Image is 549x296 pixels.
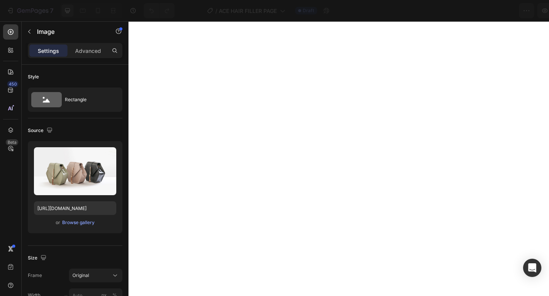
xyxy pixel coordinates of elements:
div: 450 [7,81,18,87]
p: 7 [50,6,53,15]
div: Size [28,253,48,263]
span: ACE HAIR FILLER PAGE [219,7,277,15]
p: Advanced [75,47,101,55]
img: preview-image [34,147,116,195]
div: Rectangle [65,91,111,108]
button: Publish [498,3,530,18]
div: Style [28,73,39,80]
input: https://example.com/image.jpg [34,201,116,215]
button: Original [69,269,122,282]
label: Frame [28,272,42,279]
button: 7 [3,3,57,18]
span: Save [477,8,489,14]
span: Original [72,272,89,279]
span: Draft [303,7,314,14]
div: Browse gallery [62,219,95,226]
iframe: To enrich screen reader interactions, please activate Accessibility in Grammarly extension settings [128,21,549,296]
div: Open Intercom Messenger [523,259,541,277]
p: Image [37,27,102,36]
button: Save [470,3,495,18]
span: or [56,218,60,227]
button: 0 product assigned [393,3,467,18]
button: Browse gallery [62,219,95,226]
p: Settings [38,47,59,55]
div: Undo/Redo [144,3,175,18]
span: / [215,7,217,15]
div: Beta [6,139,18,145]
div: Source [28,126,54,136]
span: 0 product assigned [399,7,450,15]
div: Publish [505,7,524,15]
